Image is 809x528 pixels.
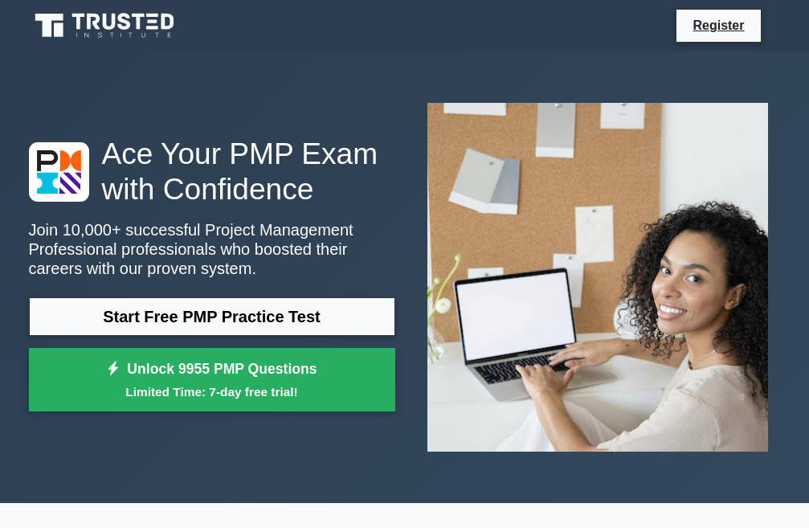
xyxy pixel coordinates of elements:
[29,348,395,412] a: Unlock 9955 PMP QuestionsLimited Time: 7-day free trial!
[683,15,754,35] a: Register
[49,383,375,401] small: Limited Time: 7-day free trial!
[29,136,395,207] h1: Ace Your PMP Exam with Confidence
[29,220,395,278] p: Join 10,000+ successful Project Management Professional professionals who boosted their careers w...
[29,297,395,336] a: Start Free PMP Practice Test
